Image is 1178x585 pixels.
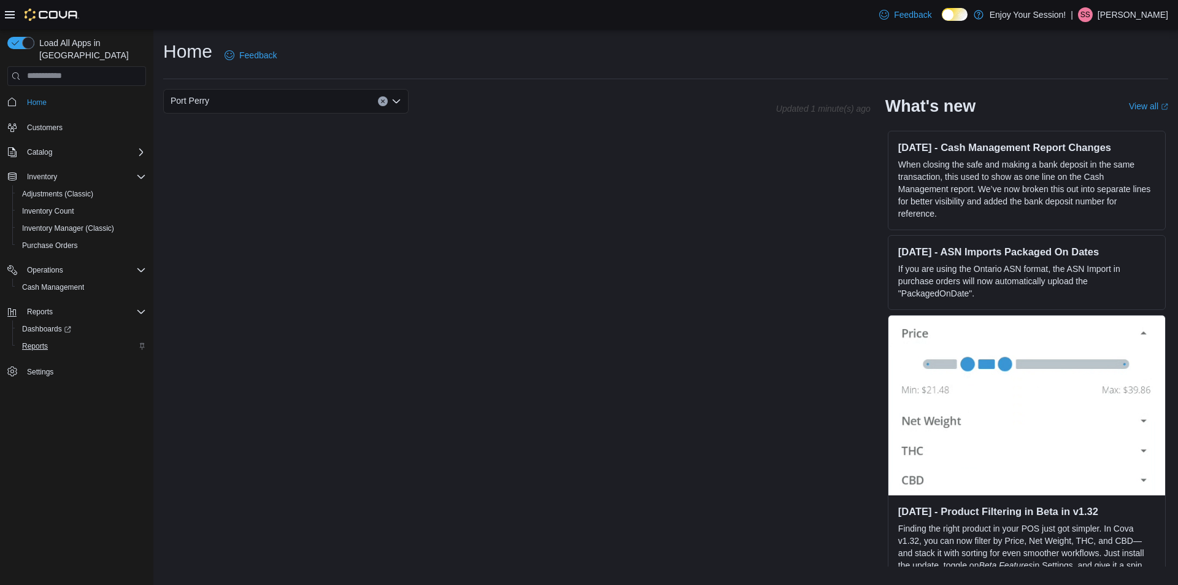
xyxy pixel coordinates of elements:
[898,263,1155,300] p: If you are using the Ontario ASN format, the ASN Import in purchase orders will now automatically...
[22,95,146,110] span: Home
[885,96,976,116] h2: What's new
[22,304,146,319] span: Reports
[22,263,68,277] button: Operations
[171,93,209,108] span: Port Perry
[22,120,146,135] span: Customers
[22,341,48,351] span: Reports
[27,367,53,377] span: Settings
[1071,7,1073,22] p: |
[2,118,151,136] button: Customers
[898,522,1155,584] p: Finding the right product in your POS just got simpler. In Cova v1.32, you can now filter by Pric...
[17,322,146,336] span: Dashboards
[12,220,151,237] button: Inventory Manager (Classic)
[2,362,151,380] button: Settings
[17,339,146,354] span: Reports
[27,172,57,182] span: Inventory
[17,221,146,236] span: Inventory Manager (Classic)
[12,338,151,355] button: Reports
[391,96,401,106] button: Open list of options
[898,246,1155,258] h3: [DATE] - ASN Imports Packaged On Dates
[12,237,151,254] button: Purchase Orders
[22,120,67,135] a: Customers
[17,322,76,336] a: Dashboards
[22,169,146,184] span: Inventory
[1078,7,1093,22] div: Sabrina Shaw
[22,304,58,319] button: Reports
[27,307,53,317] span: Reports
[22,263,146,277] span: Operations
[1161,103,1168,110] svg: External link
[898,505,1155,517] h3: [DATE] - Product Filtering in Beta in v1.32
[2,93,151,111] button: Home
[2,262,151,279] button: Operations
[898,158,1155,220] p: When closing the safe and making a bank deposit in the same transaction, this used to show as one...
[22,145,57,160] button: Catalog
[27,98,47,107] span: Home
[22,95,52,110] a: Home
[163,39,212,64] h1: Home
[17,238,83,253] a: Purchase Orders
[7,88,146,413] nav: Complex example
[22,223,114,233] span: Inventory Manager (Classic)
[22,363,146,379] span: Settings
[17,204,146,219] span: Inventory Count
[898,141,1155,153] h3: [DATE] - Cash Management Report Changes
[25,9,79,21] img: Cova
[894,9,931,21] span: Feedback
[1098,7,1168,22] p: [PERSON_NAME]
[874,2,936,27] a: Feedback
[22,169,62,184] button: Inventory
[17,238,146,253] span: Purchase Orders
[22,365,58,379] a: Settings
[1129,101,1168,111] a: View allExternal link
[12,185,151,203] button: Adjustments (Classic)
[12,320,151,338] a: Dashboards
[17,280,146,295] span: Cash Management
[942,8,968,21] input: Dark Mode
[378,96,388,106] button: Clear input
[17,187,98,201] a: Adjustments (Classic)
[2,303,151,320] button: Reports
[2,144,151,161] button: Catalog
[17,339,53,354] a: Reports
[17,187,146,201] span: Adjustments (Classic)
[12,203,151,220] button: Inventory Count
[17,204,79,219] a: Inventory Count
[22,206,74,216] span: Inventory Count
[1080,7,1090,22] span: SS
[776,104,871,114] p: Updated 1 minute(s) ago
[22,282,84,292] span: Cash Management
[22,189,93,199] span: Adjustments (Classic)
[22,145,146,160] span: Catalog
[2,168,151,185] button: Inventory
[17,221,119,236] a: Inventory Manager (Classic)
[979,560,1033,570] em: Beta Features
[990,7,1066,22] p: Enjoy Your Session!
[27,123,63,133] span: Customers
[17,280,89,295] a: Cash Management
[12,279,151,296] button: Cash Management
[220,43,282,68] a: Feedback
[34,37,146,61] span: Load All Apps in [GEOGRAPHIC_DATA]
[27,147,52,157] span: Catalog
[22,324,71,334] span: Dashboards
[27,265,63,275] span: Operations
[22,241,78,250] span: Purchase Orders
[239,49,277,61] span: Feedback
